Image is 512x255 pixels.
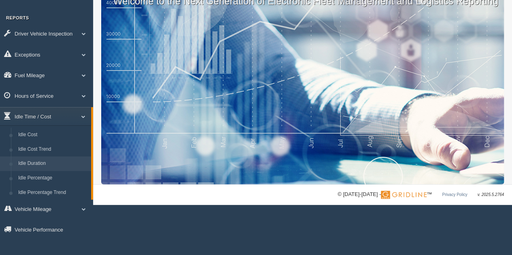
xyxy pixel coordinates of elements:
img: Gridline [381,191,427,199]
a: Privacy Policy [442,192,467,197]
a: Idle Cost [15,128,91,142]
span: v. 2025.5.2764 [478,192,504,197]
a: Idle Percentage [15,171,91,185]
div: © [DATE]-[DATE] - ™ [338,190,504,199]
a: Idle Percentage Trend [15,185,91,200]
a: Idle Cost Trend [15,142,91,157]
a: Idle Duration [15,156,91,171]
